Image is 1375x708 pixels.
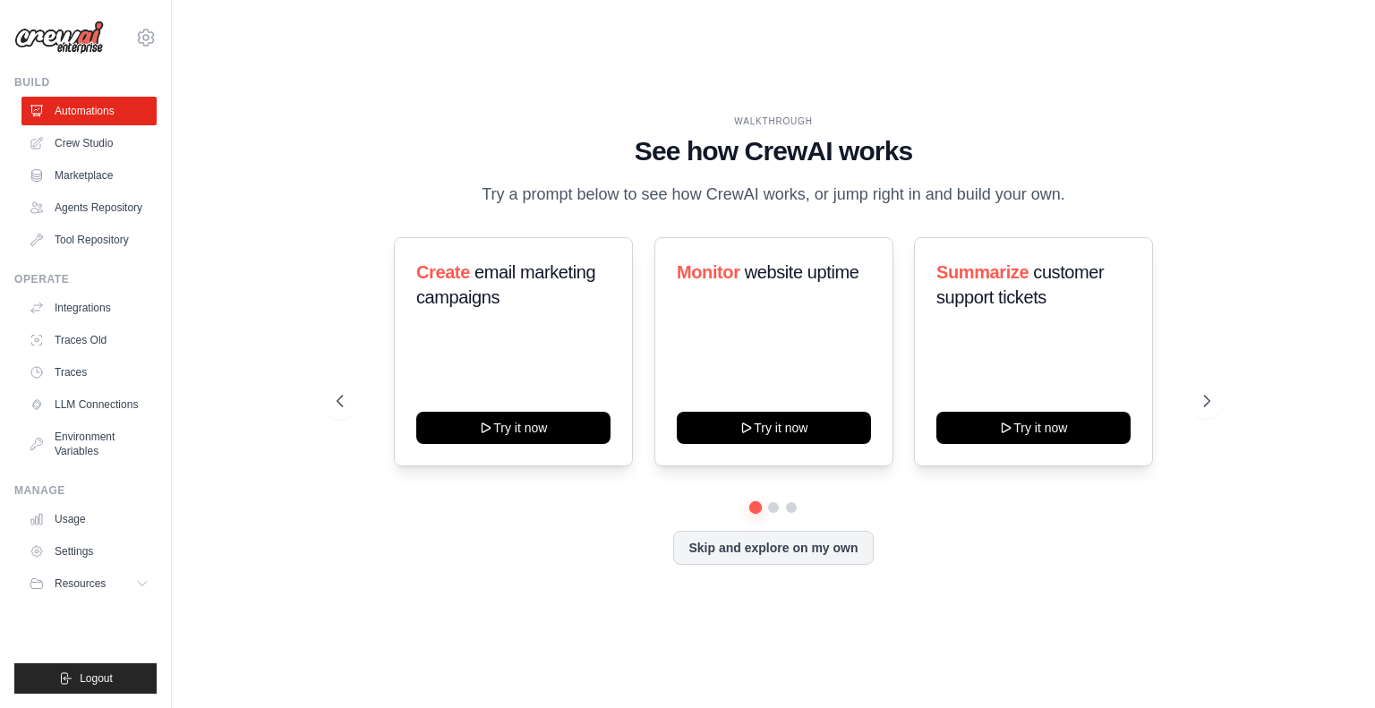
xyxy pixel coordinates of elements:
a: Traces [21,358,157,387]
a: Agents Repository [21,193,157,222]
div: Manage [14,483,157,498]
button: Skip and explore on my own [673,531,873,565]
span: Monitor [677,262,740,282]
a: Traces Old [21,326,157,354]
button: Try it now [416,412,611,444]
div: WALKTHROUGH [337,115,1210,128]
a: Tool Repository [21,226,157,254]
div: Build [14,75,157,90]
span: Logout [80,671,113,686]
button: Logout [14,663,157,694]
a: Integrations [21,294,157,322]
button: Try it now [936,412,1131,444]
button: Resources [21,569,157,598]
a: Usage [21,505,157,533]
h1: See how CrewAI works [337,135,1210,167]
img: Logo [14,21,104,55]
div: Operate [14,272,157,286]
p: Try a prompt below to see how CrewAI works, or jump right in and build your own. [473,182,1074,208]
span: Create [416,262,470,282]
span: website uptime [744,262,858,282]
span: Summarize [936,262,1029,282]
a: Marketplace [21,161,157,190]
span: customer support tickets [936,262,1104,307]
span: Resources [55,576,106,591]
span: email marketing campaigns [416,262,595,307]
a: LLM Connections [21,390,157,419]
a: Automations [21,97,157,125]
button: Try it now [677,412,871,444]
a: Environment Variables [21,422,157,465]
a: Crew Studio [21,129,157,158]
a: Settings [21,537,157,566]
